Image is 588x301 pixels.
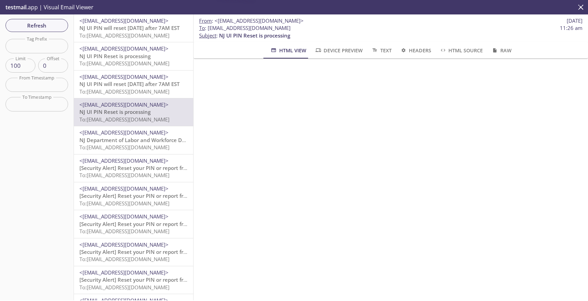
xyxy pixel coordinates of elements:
span: [DATE] [567,17,582,24]
span: To: [EMAIL_ADDRESS][DOMAIN_NAME] [79,88,170,95]
p: : [199,24,582,39]
span: [Security Alert] Reset your PIN or report fraud [79,164,193,171]
div: <[EMAIL_ADDRESS][DOMAIN_NAME]>NJ UI PIN will reset [DATE] after 7AM ESTTo:[EMAIL_ADDRESS][DOMAIN_... [74,71,193,98]
span: To: [EMAIL_ADDRESS][DOMAIN_NAME] [79,116,170,123]
span: <[EMAIL_ADDRESS][DOMAIN_NAME]> [79,73,168,80]
div: <[EMAIL_ADDRESS][DOMAIN_NAME]>NJ UI PIN will reset [DATE] after 7AM ESTTo:[EMAIL_ADDRESS][DOMAIN_... [74,14,193,42]
span: Raw [491,46,511,55]
span: <[EMAIL_ADDRESS][DOMAIN_NAME]> [79,45,168,52]
button: Refresh [6,19,68,32]
span: <[EMAIL_ADDRESS][DOMAIN_NAME]> [79,101,168,108]
div: <[EMAIL_ADDRESS][DOMAIN_NAME]>[Security Alert] Reset your PIN or report fraudTo:[EMAIL_ADDRESS][D... [74,182,193,210]
span: From [199,17,212,24]
span: [Security Alert] Reset your PIN or report fraud [79,276,193,283]
span: Headers [400,46,431,55]
span: : [EMAIL_ADDRESS][DOMAIN_NAME] [199,24,291,32]
span: <[EMAIL_ADDRESS][DOMAIN_NAME]> [79,129,168,136]
span: Text [371,46,391,55]
span: [Security Alert] Reset your PIN or report fraud [79,221,193,227]
span: NJ UI PIN will reset [DATE] after 7AM EST [79,80,179,87]
span: To: [EMAIL_ADDRESS][DOMAIN_NAME] [79,60,170,67]
span: 11:26 am [560,24,582,32]
span: To: [EMAIL_ADDRESS][DOMAIN_NAME] [79,172,170,179]
span: <[EMAIL_ADDRESS][DOMAIN_NAME]> [79,17,168,24]
span: To: [EMAIL_ADDRESS][DOMAIN_NAME] [79,32,170,39]
div: <[EMAIL_ADDRESS][DOMAIN_NAME]>[Security Alert] Reset your PIN or report fraudTo:[EMAIL_ADDRESS][D... [74,266,193,294]
span: <[EMAIL_ADDRESS][DOMAIN_NAME]> [79,241,168,248]
span: NJ UI PIN Reset is processing [79,53,151,60]
span: NJ UI PIN Reset is processing [219,32,290,39]
span: [Security Alert] Reset your PIN or report fraud [79,192,193,199]
span: NJ Department of Labor and Workforce Development Account Registration [79,137,265,143]
span: Subject [199,32,216,39]
span: <[EMAIL_ADDRESS][DOMAIN_NAME]> [215,17,304,24]
span: To: [EMAIL_ADDRESS][DOMAIN_NAME] [79,256,170,262]
div: <[EMAIL_ADDRESS][DOMAIN_NAME]>NJ UI PIN Reset is processingTo:[EMAIL_ADDRESS][DOMAIN_NAME] [74,42,193,70]
span: To: [EMAIL_ADDRESS][DOMAIN_NAME] [79,228,170,235]
span: To: [EMAIL_ADDRESS][DOMAIN_NAME] [79,284,170,291]
div: <[EMAIL_ADDRESS][DOMAIN_NAME]>NJ Department of Labor and Workforce Development Account Registrati... [74,126,193,154]
div: <[EMAIL_ADDRESS][DOMAIN_NAME]>NJ UI PIN Reset is processingTo:[EMAIL_ADDRESS][DOMAIN_NAME] [74,98,193,126]
div: <[EMAIL_ADDRESS][DOMAIN_NAME]>[Security Alert] Reset your PIN or report fraudTo:[EMAIL_ADDRESS][D... [74,210,193,238]
span: HTML Source [439,46,483,55]
span: <[EMAIL_ADDRESS][DOMAIN_NAME]> [79,157,168,164]
div: <[EMAIL_ADDRESS][DOMAIN_NAME]>[Security Alert] Reset your PIN or report fraudTo:[EMAIL_ADDRESS][D... [74,154,193,182]
span: Refresh [11,21,63,30]
div: <[EMAIL_ADDRESS][DOMAIN_NAME]>[Security Alert] Reset your PIN or report fraudTo:[EMAIL_ADDRESS][D... [74,238,193,266]
span: testmail [6,3,26,11]
span: <[EMAIL_ADDRESS][DOMAIN_NAME]> [79,269,168,276]
span: To: [EMAIL_ADDRESS][DOMAIN_NAME] [79,144,170,151]
span: HTML View [270,46,306,55]
span: To: [EMAIL_ADDRESS][DOMAIN_NAME] [79,200,170,207]
span: NJ UI PIN Reset is processing [79,108,151,115]
span: <[EMAIL_ADDRESS][DOMAIN_NAME]> [79,185,168,192]
span: To [199,24,205,31]
span: Device Preview [315,46,363,55]
span: <[EMAIL_ADDRESS][DOMAIN_NAME]> [79,213,168,220]
span: NJ UI PIN will reset [DATE] after 7AM EST [79,24,179,31]
span: : [199,17,304,24]
span: [Security Alert] Reset your PIN or report fraud [79,248,193,255]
